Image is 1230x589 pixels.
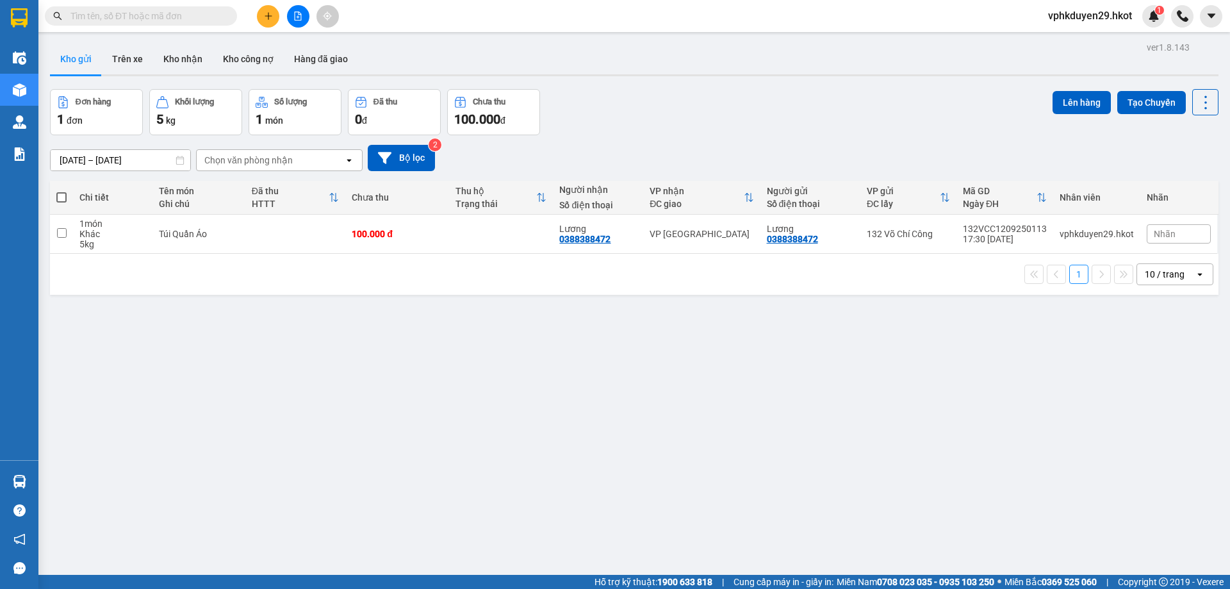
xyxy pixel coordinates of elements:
[293,12,302,21] span: file-add
[1200,5,1222,28] button: caret-down
[1060,229,1134,239] div: vphkduyen29.hkot
[50,89,143,135] button: Đơn hàng1đơn
[344,155,354,165] svg: open
[559,185,637,195] div: Người nhận
[650,229,753,239] div: VP [GEOGRAPHIC_DATA]
[102,44,153,74] button: Trên xe
[449,181,553,215] th: Toggle SortBy
[79,219,146,229] div: 1 món
[643,181,760,215] th: Toggle SortBy
[13,533,26,545] span: notification
[473,97,505,106] div: Chưa thu
[373,97,397,106] div: Đã thu
[153,44,213,74] button: Kho nhận
[264,12,273,21] span: plus
[159,199,239,209] div: Ghi chú
[860,181,956,215] th: Toggle SortBy
[1206,10,1217,22] span: caret-down
[76,97,111,106] div: Đơn hàng
[13,504,26,517] span: question-circle
[722,575,724,589] span: |
[159,186,239,196] div: Tên món
[166,115,176,126] span: kg
[249,89,341,135] button: Số lượng1món
[53,12,62,21] span: search
[51,150,190,170] input: Select a date range.
[455,186,536,196] div: Thu hộ
[447,89,540,135] button: Chưa thu100.000đ
[355,112,362,127] span: 0
[11,8,28,28] img: logo-vxr
[734,575,833,589] span: Cung cấp máy in - giấy in:
[963,186,1037,196] div: Mã GD
[767,199,854,209] div: Số điện thoại
[877,577,994,587] strong: 0708 023 035 - 0935 103 250
[455,199,536,209] div: Trạng thái
[175,97,214,106] div: Khối lượng
[79,192,146,203] div: Chi tiết
[257,5,279,28] button: plus
[997,579,1001,585] span: ⚪️
[265,115,283,126] span: món
[1159,577,1168,586] span: copyright
[1004,575,1097,589] span: Miền Bắc
[963,199,1037,209] div: Ngày ĐH
[1042,577,1097,587] strong: 0369 525 060
[837,575,994,589] span: Miền Nam
[559,200,637,210] div: Số điện thoại
[1147,192,1211,203] div: Nhãn
[284,44,358,74] button: Hàng đã giao
[252,186,329,196] div: Đã thu
[1155,6,1164,15] sup: 1
[13,147,26,161] img: solution-icon
[316,5,339,28] button: aim
[559,224,637,234] div: Lương
[963,234,1047,244] div: 17:30 [DATE]
[79,229,146,239] div: Khác
[650,186,743,196] div: VP nhận
[1148,10,1160,22] img: icon-new-feature
[1147,40,1190,54] div: ver 1.8.143
[274,97,307,106] div: Số lượng
[650,199,743,209] div: ĐC giao
[1157,6,1161,15] span: 1
[500,115,505,126] span: đ
[159,229,239,239] div: Túi Quần Áo
[867,186,940,196] div: VP gửi
[867,199,940,209] div: ĐC lấy
[1154,229,1176,239] span: Nhãn
[323,12,332,21] span: aim
[867,229,950,239] div: 132 Võ Chí Công
[1177,10,1188,22] img: phone-icon
[149,89,242,135] button: Khối lượng5kg
[213,44,284,74] button: Kho công nợ
[156,112,163,127] span: 5
[963,224,1047,234] div: 132VCC1209250113
[956,181,1053,215] th: Toggle SortBy
[287,5,309,28] button: file-add
[1106,575,1108,589] span: |
[352,192,443,203] div: Chưa thu
[657,577,712,587] strong: 1900 633 818
[13,83,26,97] img: warehouse-icon
[559,234,611,244] div: 0388388472
[368,145,435,171] button: Bộ lọc
[362,115,367,126] span: đ
[70,9,222,23] input: Tìm tên, số ĐT hoặc mã đơn
[1038,8,1142,24] span: vphkduyen29.hkot
[245,181,345,215] th: Toggle SortBy
[67,115,83,126] span: đơn
[1053,91,1111,114] button: Lên hàng
[429,138,441,151] sup: 2
[13,562,26,574] span: message
[1145,268,1185,281] div: 10 / trang
[13,51,26,65] img: warehouse-icon
[1195,269,1205,279] svg: open
[767,234,818,244] div: 0388388472
[454,112,500,127] span: 100.000
[1069,265,1088,284] button: 1
[767,186,854,196] div: Người gửi
[50,44,102,74] button: Kho gửi
[79,239,146,249] div: 5 kg
[57,112,64,127] span: 1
